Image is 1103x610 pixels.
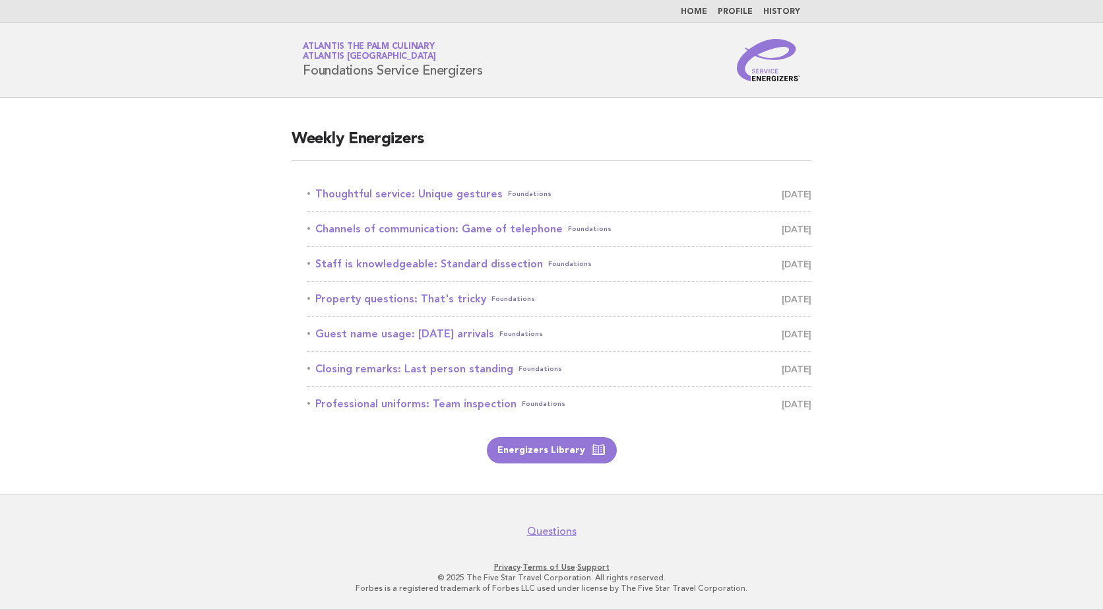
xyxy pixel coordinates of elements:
[303,53,436,61] span: Atlantis [GEOGRAPHIC_DATA]
[307,325,811,343] a: Guest name usage: [DATE] arrivalsFoundations [DATE]
[491,290,535,308] span: Foundations
[718,8,753,16] a: Profile
[782,360,811,378] span: [DATE]
[519,360,562,378] span: Foundations
[522,395,565,413] span: Foundations
[782,395,811,413] span: [DATE]
[148,583,955,593] p: Forbes is a registered trademark of Forbes LLC used under license by The Five Star Travel Corpora...
[681,8,707,16] a: Home
[292,129,811,161] h2: Weekly Energizers
[499,325,543,343] span: Foundations
[307,395,811,413] a: Professional uniforms: Team inspectionFoundations [DATE]
[568,220,612,238] span: Foundations
[508,185,551,203] span: Foundations
[307,255,811,273] a: Staff is knowledgeable: Standard dissectionFoundations [DATE]
[737,39,800,81] img: Service Energizers
[307,360,811,378] a: Closing remarks: Last person standingFoundations [DATE]
[522,562,575,572] a: Terms of Use
[303,42,436,61] a: Atlantis The Palm CulinaryAtlantis [GEOGRAPHIC_DATA]
[303,43,483,77] h1: Foundations Service Energizers
[527,525,577,538] a: Questions
[782,185,811,203] span: [DATE]
[307,185,811,203] a: Thoughtful service: Unique gesturesFoundations [DATE]
[782,290,811,308] span: [DATE]
[782,255,811,273] span: [DATE]
[494,562,520,572] a: Privacy
[548,255,592,273] span: Foundations
[577,562,610,572] a: Support
[487,437,617,463] a: Energizers Library
[307,290,811,308] a: Property questions: That's trickyFoundations [DATE]
[763,8,800,16] a: History
[782,220,811,238] span: [DATE]
[148,572,955,583] p: © 2025 The Five Star Travel Corporation. All rights reserved.
[148,562,955,572] p: · ·
[782,325,811,343] span: [DATE]
[307,220,811,238] a: Channels of communication: Game of telephoneFoundations [DATE]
